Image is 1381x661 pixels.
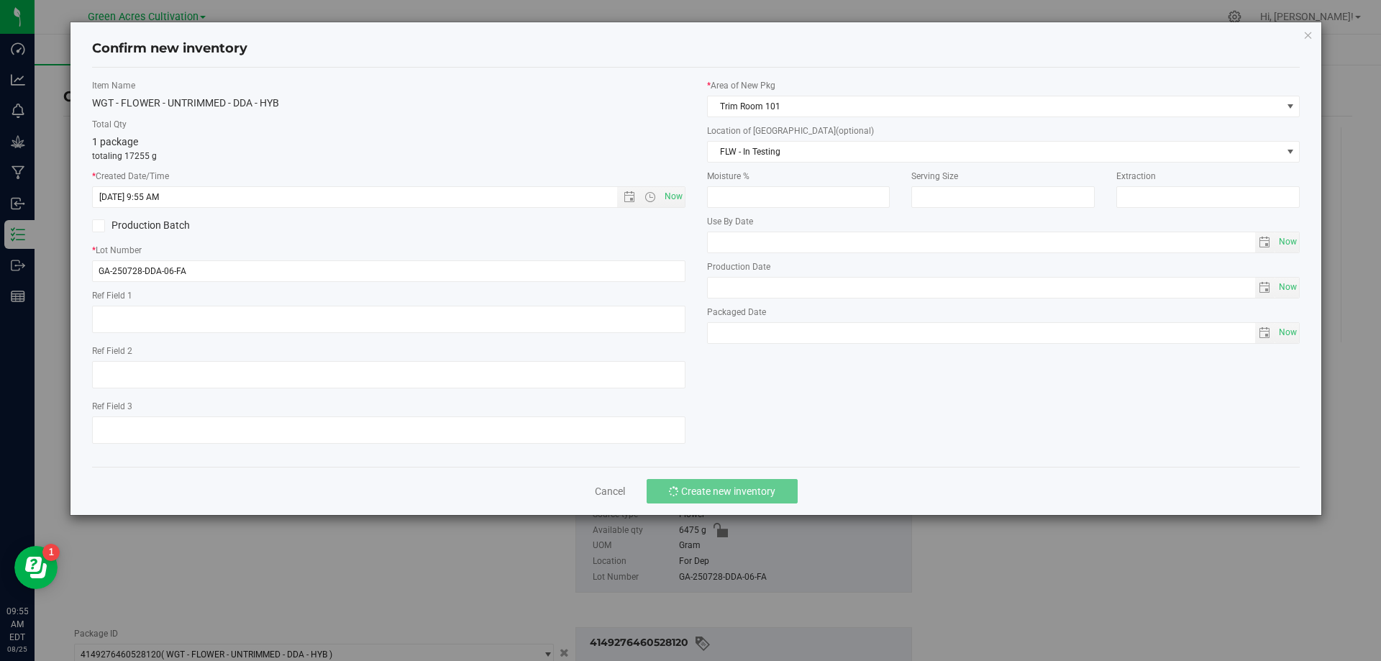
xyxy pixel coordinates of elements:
span: 1 package [92,136,138,147]
span: Trim Room 101 [708,96,1282,117]
span: select [1275,232,1299,252]
span: select [1255,323,1276,343]
label: Location of [GEOGRAPHIC_DATA] [707,124,1300,137]
label: Serving Size [911,170,1095,183]
label: Use By Date [707,215,1300,228]
h4: Confirm new inventory [92,40,247,58]
span: Set Current date [1276,232,1300,252]
label: Area of New Pkg [707,79,1300,92]
label: Item Name [92,79,685,92]
label: Packaged Date [707,306,1300,319]
span: FLW - In Testing [708,142,1282,162]
span: Open the date view [617,191,642,203]
label: Extraction [1116,170,1300,183]
label: Created Date/Time [92,170,685,183]
p: totaling 17255 g [92,150,685,163]
span: Create new inventory [681,486,775,497]
a: Cancel [595,484,625,498]
label: Moisture % [707,170,890,183]
span: Set Current date [1276,277,1300,298]
span: Set Current date [1276,322,1300,343]
span: Open the time view [638,191,662,203]
iframe: Resource center [14,546,58,589]
span: Set Current date [661,186,685,207]
label: Lot Number [92,244,685,257]
label: Ref Field 3 [92,400,685,413]
label: Ref Field 1 [92,289,685,302]
span: (optional) [836,126,874,136]
label: Production Batch [92,218,378,233]
label: Total Qty [92,118,685,131]
span: select [1275,323,1299,343]
span: select [1255,232,1276,252]
span: select [1275,278,1299,298]
label: Production Date [707,260,1300,273]
label: Ref Field 2 [92,345,685,357]
span: select [1255,278,1276,298]
span: select [1281,142,1299,162]
button: Create new inventory [647,479,798,503]
div: WGT - FLOWER - UNTRIMMED - DDA - HYB [92,96,685,111]
iframe: Resource center unread badge [42,544,60,561]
